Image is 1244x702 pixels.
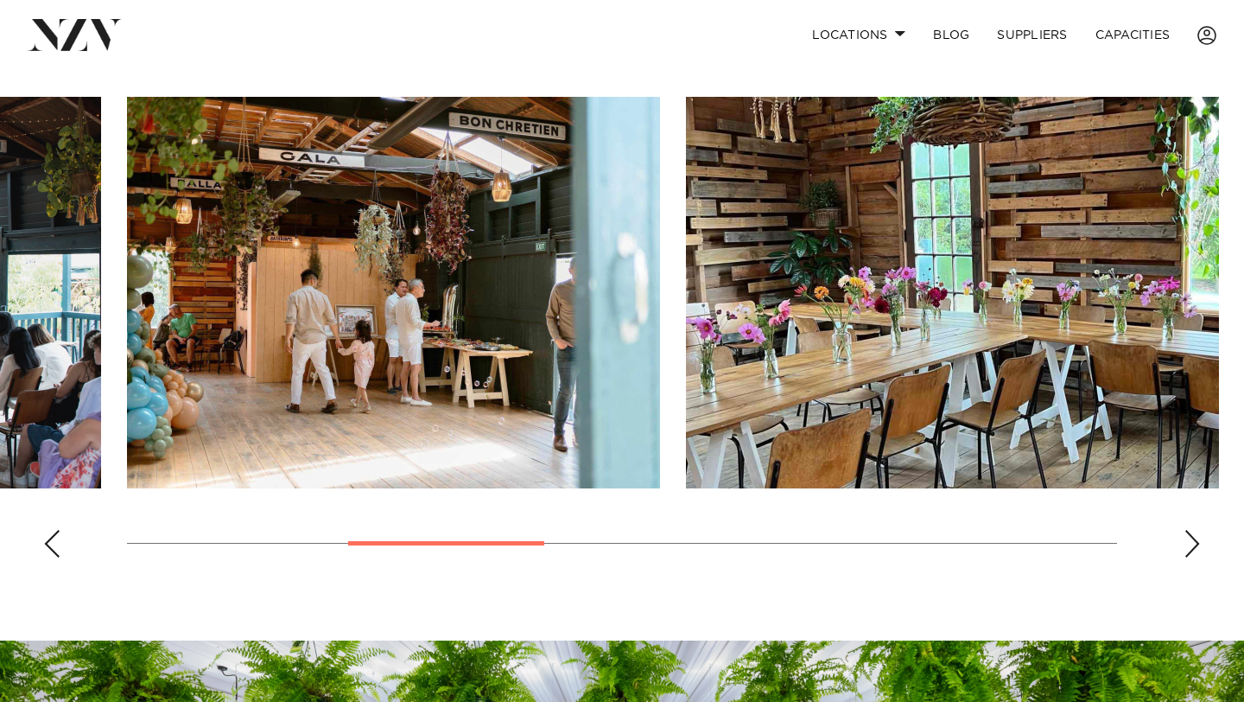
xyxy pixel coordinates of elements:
a: Locations [798,16,919,54]
a: SUPPLIERS [983,16,1081,54]
img: nzv-logo.png [28,19,122,50]
swiper-slide: 4 / 9 [686,97,1219,488]
a: Capacities [1082,16,1184,54]
swiper-slide: 3 / 9 [127,97,660,488]
a: BLOG [919,16,983,54]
